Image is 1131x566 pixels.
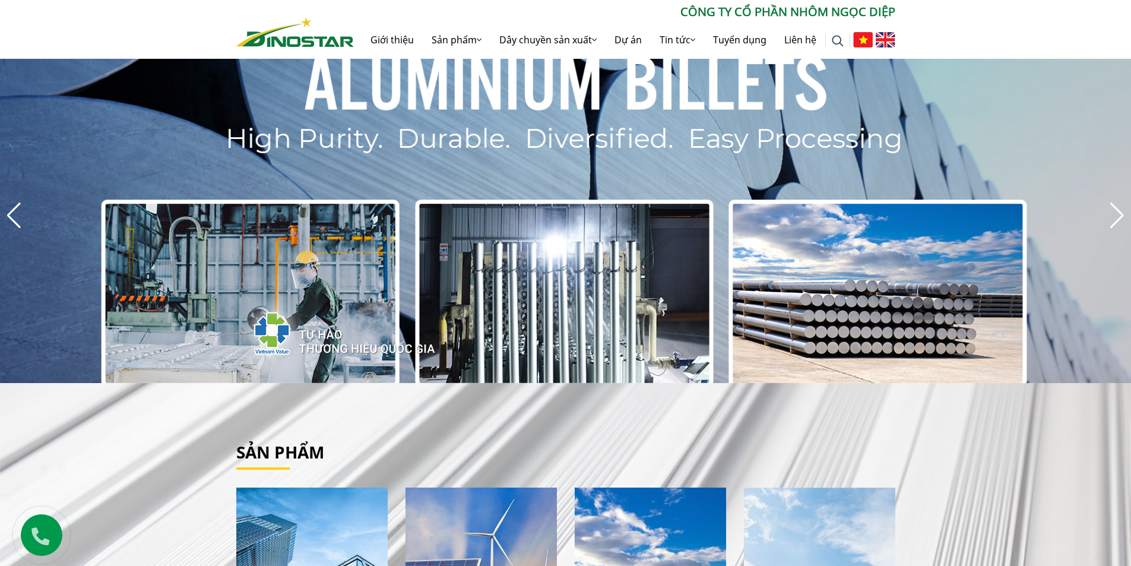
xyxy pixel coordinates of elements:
[606,21,651,59] a: Dự án
[236,17,354,47] img: Nhôm Dinostar
[876,32,895,48] img: English
[6,203,22,229] div: Previous slide
[354,3,895,21] p: CÔNG TY CỔ PHẦN NHÔM NGỌC DIỆP
[775,21,825,59] a: Liên hệ
[832,35,844,47] img: search
[362,21,423,59] a: Giới thiệu
[490,21,606,59] a: Dây chuyền sản xuất
[423,21,490,59] a: Sản phẩm
[218,290,437,371] img: thqg
[651,21,704,59] a: Tin tức
[1109,203,1125,229] div: Next slide
[704,21,775,59] a: Tuyển dụng
[236,15,354,46] a: Nhôm Dinostar
[236,441,324,463] a: Sản phẩm
[853,32,873,48] img: Tiếng Việt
